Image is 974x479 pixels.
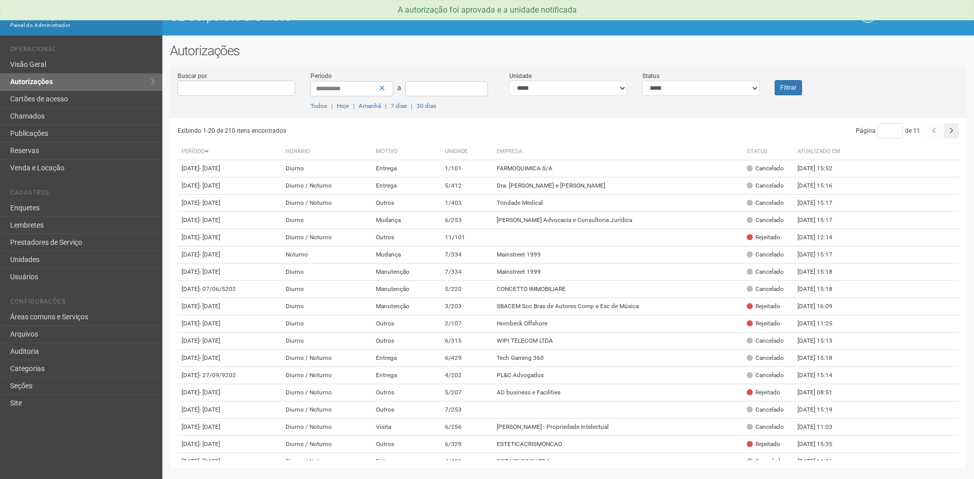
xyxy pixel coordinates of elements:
[372,367,441,384] td: Entrega
[411,102,412,109] span: |
[199,234,220,241] span: - [DATE]
[747,268,784,276] div: Cancelado
[282,281,372,298] td: Diurno
[372,419,441,436] td: Visita
[441,367,493,384] td: 4/202
[199,440,220,448] span: - [DATE]
[372,436,441,453] td: Outros
[793,212,849,229] td: [DATE] 15:17
[747,337,784,345] div: Cancelado
[441,401,493,419] td: 7/253
[199,337,220,344] span: - [DATE]
[282,315,372,333] td: Diurno
[178,71,207,81] label: Buscar por
[747,440,780,449] div: Rejeitado
[372,401,441,419] td: Outros
[178,350,282,367] td: [DATE]
[793,264,849,281] td: [DATE] 15:18
[747,199,784,207] div: Cancelado
[178,195,282,212] td: [DATE]
[441,333,493,350] td: 6/315
[747,406,784,414] div: Cancelado
[493,212,743,229] td: [PERSON_NAME] Advocacia e Consultoria Jurídica
[372,281,441,298] td: Manutenção
[747,423,784,431] div: Cancelado
[372,195,441,212] td: Outros
[793,419,849,436] td: [DATE] 11:03
[199,389,220,396] span: - [DATE]
[170,43,966,58] h2: Autorizações
[441,264,493,281] td: 7/334
[493,177,743,195] td: Dra. [PERSON_NAME] e [PERSON_NAME]
[441,436,493,453] td: 6/329
[793,298,849,315] td: [DATE] 16:09
[441,143,493,160] th: Unidade
[372,177,441,195] td: Entrega
[793,160,849,177] td: [DATE] 15:52
[178,436,282,453] td: [DATE]
[747,233,780,242] div: Rejeitado
[282,246,372,264] td: Noturno
[747,181,784,190] div: Cancelado
[747,250,784,259] div: Cancelado
[441,298,493,315] td: 3/203
[10,189,155,200] li: Cadastros
[747,216,784,225] div: Cancelado
[178,123,569,138] div: Exibindo 1-20 de 210 itens encontrados
[493,453,743,470] td: DGT HOLDING LTDA
[747,354,784,362] div: Cancelado
[747,302,780,311] div: Rejeitado
[178,229,282,246] td: [DATE]
[282,453,372,470] td: Diurno / Noturno
[793,281,849,298] td: [DATE] 15:18
[856,127,920,134] span: Página de 11
[793,246,849,264] td: [DATE] 15:17
[178,384,282,401] td: [DATE]
[372,143,441,160] th: Motivo
[416,102,436,109] a: 30 dias
[282,212,372,229] td: Diurno
[747,371,784,380] div: Cancelado
[793,401,849,419] td: [DATE] 15:19
[282,298,372,315] td: Diurno
[397,84,401,92] span: a
[282,384,372,401] td: Diurno / Noturno
[199,285,236,292] span: - 07/06/5202
[282,367,372,384] td: Diurno / Noturno
[372,160,441,177] td: Entrega
[747,285,784,293] div: Cancelado
[282,195,372,212] td: Diurno / Noturno
[353,102,355,109] span: |
[441,195,493,212] td: 1/403
[441,281,493,298] td: 5/220
[199,354,220,361] span: - [DATE]
[10,46,155,56] li: Operacional
[493,281,743,298] td: CONCETTO IMMOBILIARE
[199,406,220,413] span: - [DATE]
[372,315,441,333] td: Outros
[282,177,372,195] td: Diurno / Noturno
[793,367,849,384] td: [DATE] 15:14
[282,229,372,246] td: Diurno / Noturno
[385,102,387,109] span: |
[391,102,407,109] a: 7 dias
[359,102,381,109] a: Amanhã
[282,333,372,350] td: Diurno
[178,419,282,436] td: [DATE]
[493,384,743,401] td: AD business e Facilities
[178,298,282,315] td: [DATE]
[747,388,780,397] div: Rejeitado
[282,143,372,160] th: Horário
[178,333,282,350] td: [DATE]
[493,333,743,350] td: WIPI TELECOM LTDA
[441,384,493,401] td: 5/207
[793,229,849,246] td: [DATE] 12:14
[372,246,441,264] td: Mudança
[178,143,282,160] th: Período
[282,436,372,453] td: Diurno / Noturno
[775,80,802,95] button: Filtrar
[372,453,441,470] td: Entrega
[441,177,493,195] td: 5/412
[178,177,282,195] td: [DATE]
[199,251,220,258] span: - [DATE]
